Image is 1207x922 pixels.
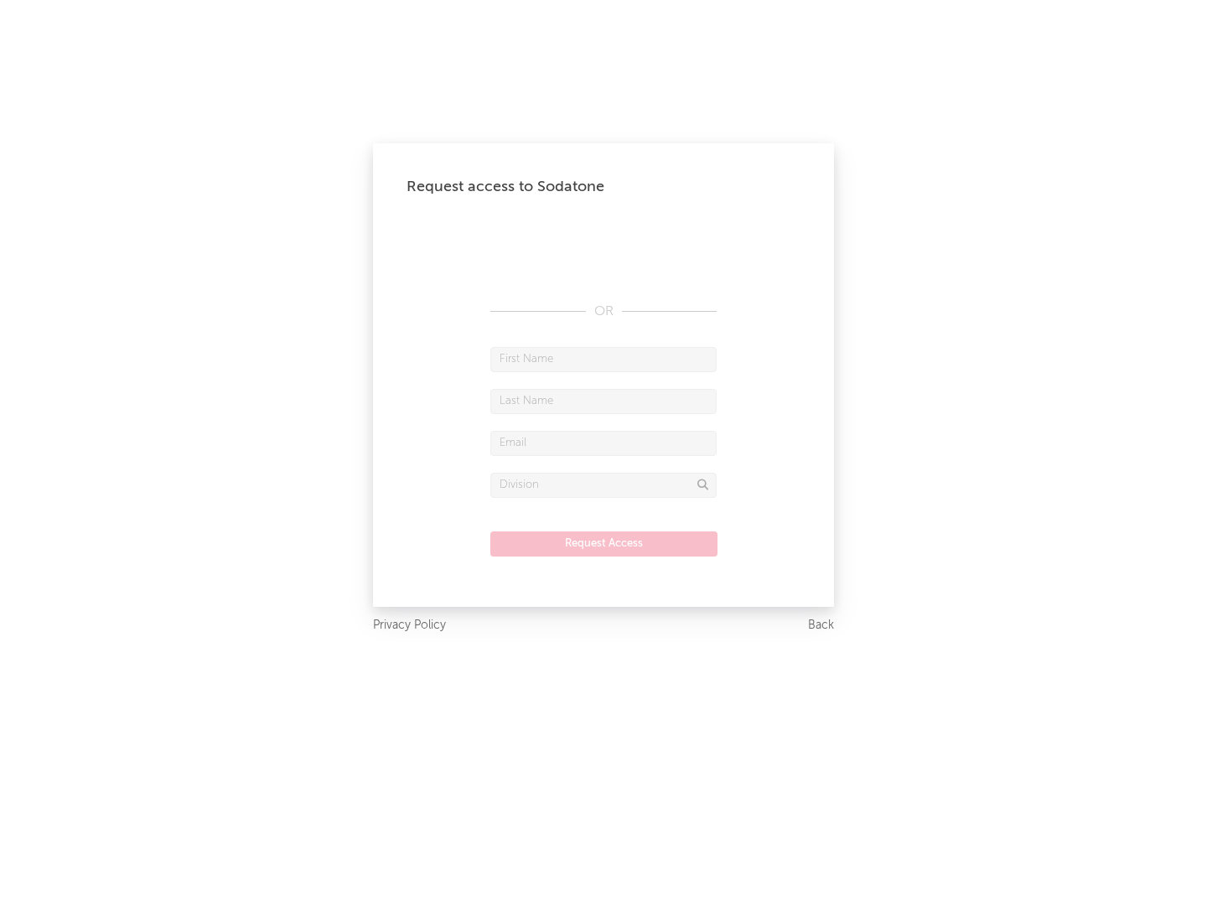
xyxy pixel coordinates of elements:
input: Division [490,473,717,498]
button: Request Access [490,531,717,557]
input: Last Name [490,389,717,414]
input: Email [490,431,717,456]
a: Back [808,615,834,636]
div: OR [490,302,717,322]
a: Privacy Policy [373,615,446,636]
div: Request access to Sodatone [407,177,800,197]
input: First Name [490,347,717,372]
